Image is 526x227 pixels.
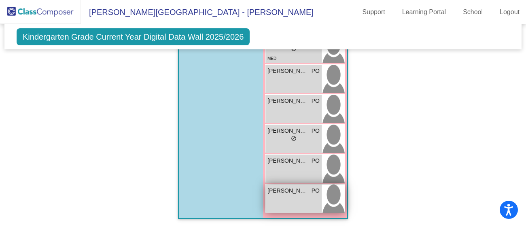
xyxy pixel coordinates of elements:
[81,6,314,19] span: [PERSON_NAME][GEOGRAPHIC_DATA] - [PERSON_NAME]
[312,97,320,105] span: PO
[396,6,453,19] a: Learning Portal
[456,6,489,19] a: School
[291,136,297,141] span: do_not_disturb_alt
[312,67,320,75] span: PO
[267,97,308,105] span: [PERSON_NAME]
[267,187,308,195] span: [PERSON_NAME]
[267,157,308,165] span: [PERSON_NAME]
[312,187,320,195] span: PO
[267,127,308,135] span: [PERSON_NAME]
[312,127,320,135] span: PO
[267,56,276,61] span: MED
[493,6,526,19] a: Logout
[267,67,308,75] span: [PERSON_NAME]
[356,6,392,19] a: Support
[312,157,320,165] span: PO
[17,28,250,45] span: Kindergarten Grade Current Year Digital Data Wall 2025/2026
